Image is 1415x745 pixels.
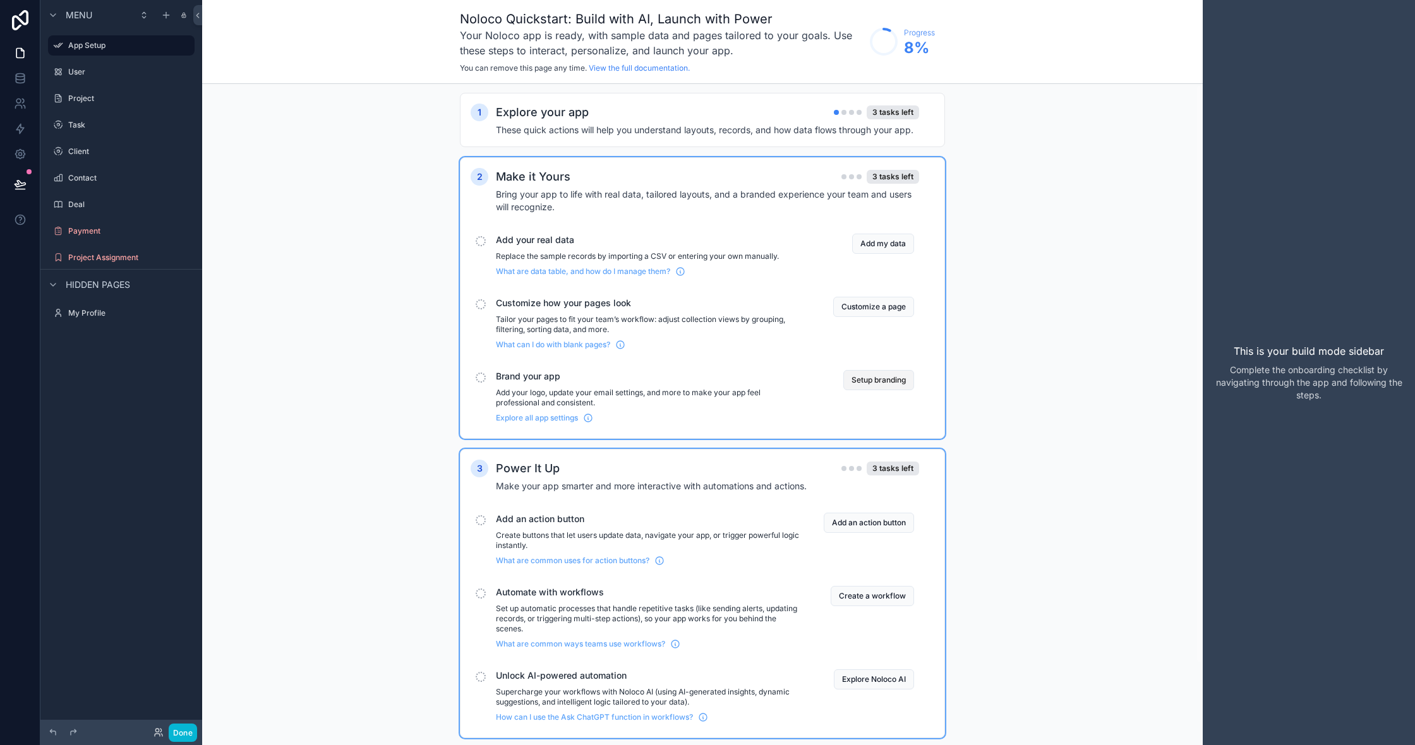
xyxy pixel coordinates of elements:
[66,278,130,291] span: Hidden pages
[48,168,195,188] a: Contact
[48,141,195,162] a: Client
[68,67,192,77] label: User
[68,173,192,183] label: Contact
[169,724,197,742] button: Done
[68,253,192,263] label: Project Assignment
[48,303,195,323] a: My Profile
[460,10,864,28] h1: Noloco Quickstart: Build with AI, Launch with Power
[48,62,195,82] a: User
[904,28,935,38] span: Progress
[589,63,690,73] a: View the full documentation.
[68,146,192,157] label: Client
[68,93,192,104] label: Project
[68,226,192,236] label: Payment
[1213,364,1405,402] p: Complete the onboarding checklist by navigating through the app and following the steps.
[48,221,195,241] a: Payment
[66,9,92,21] span: Menu
[68,120,192,130] label: Task
[68,308,192,318] label: My Profile
[48,247,195,268] a: Project Assignment
[68,40,187,51] label: App Setup
[460,63,587,73] span: You can remove this page any time.
[460,28,864,58] h3: Your Noloco app is ready, with sample data and pages tailored to your goals. Use these steps to i...
[904,38,935,58] span: 8 %
[48,115,195,135] a: Task
[48,88,195,109] a: Project
[48,35,195,56] a: App Setup
[1234,343,1384,359] p: This is your build mode sidebar
[48,194,195,215] a: Deal
[68,200,192,210] label: Deal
